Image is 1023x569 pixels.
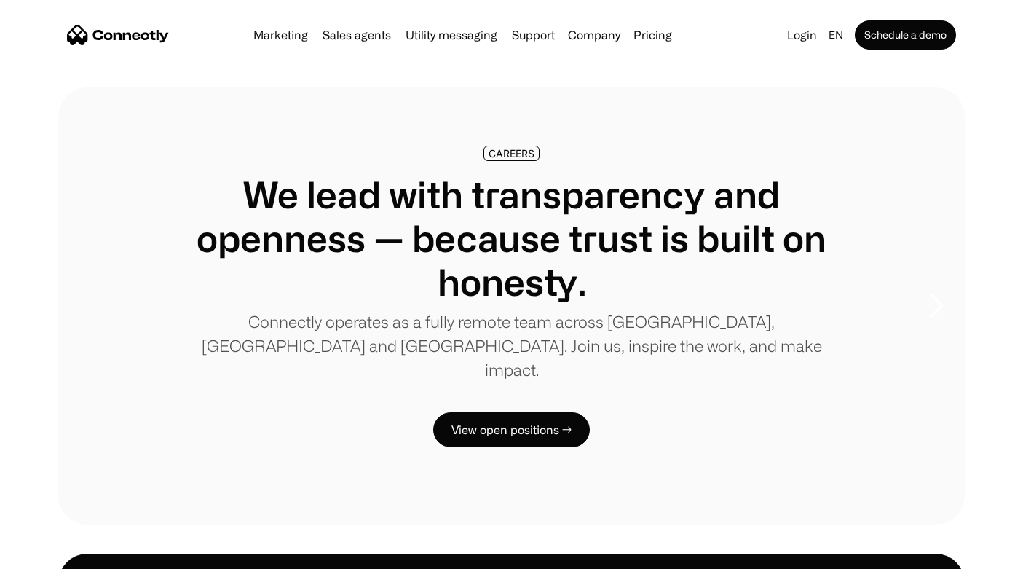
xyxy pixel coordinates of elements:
[781,25,823,45] a: Login
[15,542,87,564] aside: Language selected: English
[317,29,397,41] a: Sales agents
[506,29,561,41] a: Support
[907,233,965,379] div: next slide
[67,24,169,46] a: home
[628,29,678,41] a: Pricing
[489,148,534,159] div: CAREERS
[829,25,843,45] div: en
[248,29,314,41] a: Marketing
[58,87,965,525] div: carousel
[58,87,965,525] div: 1 of 8
[29,544,87,564] ul: Language list
[400,29,503,41] a: Utility messaging
[855,20,956,50] a: Schedule a demo
[175,310,848,382] p: Connectly operates as a fully remote team across [GEOGRAPHIC_DATA], [GEOGRAPHIC_DATA] and [GEOGRA...
[564,25,625,45] div: Company
[175,173,848,304] h1: We lead with transparency and openness — because trust is built on honesty.
[568,25,620,45] div: Company
[823,25,852,45] div: en
[433,412,590,447] a: View open positions →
